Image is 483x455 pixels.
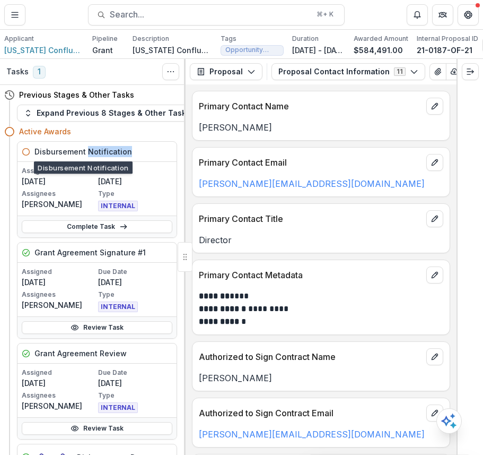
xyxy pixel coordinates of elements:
[199,234,443,246] p: Director
[426,405,443,422] button: edit
[110,10,310,20] span: Search...
[199,429,425,440] a: [PERSON_NAME][EMAIL_ADDRESS][DOMAIN_NAME]
[199,156,422,169] p: Primary Contact Email
[199,407,422,419] p: Authorized to Sign Contract Email
[98,377,172,389] p: [DATE]
[4,34,34,44] p: Applicant
[354,45,403,56] p: $584,491.00
[34,247,146,258] h5: Grant Agreement Signature #1
[190,63,262,80] button: Proposal
[417,45,472,56] p: 21-0187-OF-21
[98,176,172,187] p: [DATE]
[199,178,425,189] a: [PERSON_NAME][EMAIL_ADDRESS][DOMAIN_NAME]
[314,8,336,20] div: ⌘ + K
[225,46,279,54] span: Opportunity Fund - Opportunity Fund - Grants/Contracts
[98,189,172,199] p: Type
[19,126,71,137] h4: Active Awards
[199,372,443,384] p: [PERSON_NAME]
[436,408,462,434] button: Open AI Assistant
[22,400,96,411] p: [PERSON_NAME]
[426,98,443,115] button: edit
[22,377,96,389] p: [DATE]
[22,267,96,277] p: Assigned
[98,290,172,299] p: Type
[98,402,138,413] span: INTERNAL
[98,267,172,277] p: Due Date
[98,201,138,211] span: INTERNAL
[133,45,212,56] p: [US_STATE] Confluence Waterkeeper proposes the random testing of drinking water in [GEOGRAPHIC_DA...
[162,63,179,80] button: Toggle View Cancelled Tasks
[221,34,236,44] p: Tags
[22,368,96,377] p: Assigned
[34,146,132,157] h5: Disbursement Notification
[92,34,118,44] p: Pipeline
[34,348,127,359] h5: Grant Agreement Review
[17,105,197,122] button: Expand Previous 8 Stages & Other Tasks
[22,277,96,288] p: [DATE]
[199,269,422,281] p: Primary Contact Metadata
[22,176,96,187] p: [DATE]
[462,63,479,80] button: Expand right
[98,166,172,176] p: Due Date
[98,277,172,288] p: [DATE]
[458,4,479,25] button: Get Help
[199,100,422,113] p: Primary Contact Name
[292,34,319,44] p: Duration
[429,63,446,80] button: View Attached Files
[33,66,46,79] span: 1
[426,348,443,365] button: edit
[432,4,453,25] button: Partners
[98,391,172,400] p: Type
[22,321,172,334] a: Review Task
[22,391,96,400] p: Assignees
[92,45,113,56] p: Grant
[22,199,96,210] p: [PERSON_NAME]
[4,4,25,25] button: Toggle Menu
[98,302,138,312] span: INTERNAL
[354,34,408,44] p: Awarded Amount
[6,67,29,76] h3: Tasks
[292,45,345,56] p: [DATE] - [DATE]
[22,290,96,299] p: Assignees
[199,121,443,134] p: [PERSON_NAME]
[19,89,134,100] h4: Previous Stages & Other Tasks
[4,45,84,56] a: [US_STATE] Confluence Waterkeeper
[417,34,478,44] p: Internal Proposal ID
[22,166,96,176] p: Assigned
[426,267,443,284] button: edit
[133,34,169,44] p: Description
[98,368,172,377] p: Due Date
[199,212,422,225] p: Primary Contact Title
[22,299,96,311] p: [PERSON_NAME]
[88,4,345,25] button: Search...
[22,220,172,233] a: Complete Task
[22,422,172,435] a: Review Task
[426,210,443,227] button: edit
[407,4,428,25] button: Notifications
[199,350,422,363] p: Authorized to Sign Contract Name
[22,189,96,199] p: Assignees
[426,154,443,171] button: edit
[271,63,425,80] button: Proposal Contact Information11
